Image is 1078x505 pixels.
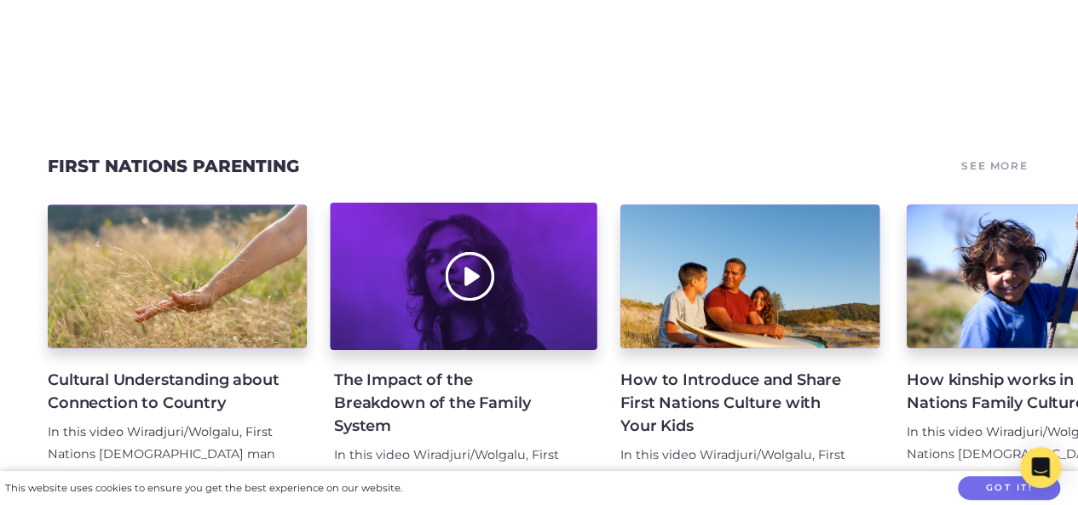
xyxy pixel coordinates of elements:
a: See More [959,153,1030,177]
h4: The Impact of the Breakdown of the Family System [334,368,566,437]
div: Open Intercom Messenger [1020,447,1061,488]
button: Got it! [958,476,1060,501]
div: This website uses cookies to ensure you get the best experience on our website. [5,479,402,497]
a: First Nations Parenting [48,155,299,175]
h4: Cultural Understanding about Connection to Country [48,368,280,414]
h4: How to Introduce and Share First Nations Culture with Your Kids [620,368,852,437]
